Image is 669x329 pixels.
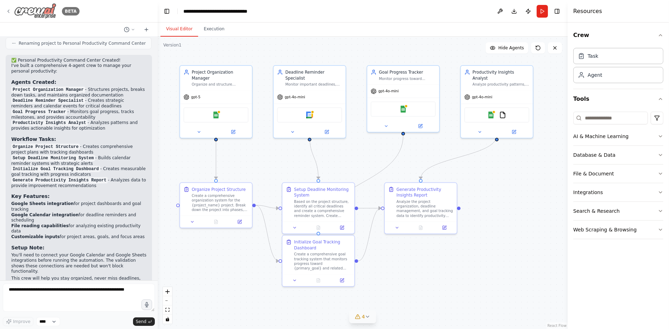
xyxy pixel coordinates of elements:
g: Edge from 38b8baef-8079-4070-9c7e-eed10cccb456 to 33577f37-fbe8-429a-bf2b-5408ecb7c48a [213,135,219,179]
div: Goal Progress TrackerMonitor progress toward personal and professional goals by tracking mileston... [367,65,440,132]
g: Edge from 66df75d3-e4dd-41b0-87aa-82a61d7319fe to d6976640-b967-4abb-aec3-517e9d320c6d [315,135,406,232]
strong: Agents Created: [11,79,56,85]
div: Monitor progress toward personal and professional goals by tracking milestones, measuring key met... [379,76,436,81]
div: Web Scraping & Browsing [573,226,637,233]
div: Analyze the project organization, deadline management, and goal tracking data to identify product... [397,199,453,218]
div: Initialize Goal Tracking DashboardCreate a comprehensive goal tracking system that monitors progr... [282,235,355,287]
div: Monitor important deadlines, create strategic reminders, and schedule calendar events to ensure n... [285,82,342,87]
p: I've built a comprehensive 4-agent crew to manage your personal productivity: [11,63,146,74]
li: - Creates measurable goal tracking with progress indicators [11,166,146,178]
button: Open in side panel [434,224,454,231]
button: zoom out [163,296,172,305]
div: Deadline Reminder Specialist [285,69,342,81]
strong: File reading capabilities [11,223,69,228]
button: Hide right sidebar [552,6,562,16]
div: File & Document [573,170,614,177]
button: Open in side panel [332,277,352,284]
div: Setup Deadline Monitoring System [294,186,351,198]
li: for analyzing existing productivity data [11,223,146,234]
div: Generate Productivity Insights ReportAnalyze the project organization, deadline management, and g... [384,182,457,234]
div: Organize and structure personal projects by creating comprehensive project plans, breaking down t... [192,82,248,87]
img: Google Sheets [400,106,407,113]
div: Setup Deadline Monitoring SystemBased on the project structure, identify all critical deadlines a... [282,182,355,234]
strong: Customizable inputs [11,234,60,239]
div: Organize Project StructureCreate a comprehensive organization system for the {project_name} proje... [179,182,253,229]
img: Google Calendar [306,111,313,118]
button: toggle interactivity [163,315,172,324]
code: Deadline Reminder Specialist [11,98,85,104]
li: - Creates strategic reminders and calendar events for critical deadlines [11,98,146,109]
li: - Monitors goal progress, tracks milestones, and provides accountability [11,109,146,120]
code: Productivity Insights Analyst [11,120,88,126]
div: Initialize Goal Tracking Dashboard [294,239,351,251]
g: Edge from 112e506a-1cf4-4e94-8ab6-333a5063d7d3 to 4f175d54-2c5c-4d23-9956-241754cfd870 [307,135,321,179]
div: React Flow controls [163,287,172,324]
button: No output available [204,218,228,225]
span: Renaming project to Personal Productivity Command Center [19,41,146,46]
button: Open in side panel [497,129,530,136]
div: Create a comprehensive organization system for the {project_name} project. Break down the project... [192,193,248,212]
div: Integrations [573,189,603,196]
strong: Workflow Tasks: [11,136,56,142]
button: Start a new chat [141,25,152,34]
button: Open in side panel [216,129,250,136]
button: zoom in [163,287,172,296]
img: Google Sheets [487,111,494,118]
g: Edge from 33577f37-fbe8-429a-bf2b-5408ecb7c48a to 4f175d54-2c5c-4d23-9956-241754cfd870 [256,202,279,211]
strong: Google Sheets integration [11,201,74,206]
button: Visual Editor [160,22,198,37]
button: fit view [163,305,172,315]
div: Search & Research [573,207,620,215]
code: Generate Productivity Insights Report [11,177,108,184]
button: Crew [573,25,663,45]
h4: Resources [573,7,602,15]
li: - Builds calendar reminder systems with strategic alerts [11,155,146,167]
div: Database & Data [573,151,616,159]
div: Deadline Reminder SpecialistMonitor important deadlines, create strategic reminders, and schedule... [273,65,346,138]
button: Open in side panel [332,224,352,231]
span: gpt-4o-mini [378,89,399,93]
button: Hide Agents [486,42,528,54]
button: No output available [408,224,433,231]
span: gpt-5 [191,95,201,99]
span: Improve [13,319,30,324]
li: - Creates comprehensive project plans with tracking dashboards [11,144,146,155]
span: gpt-4o-mini [285,95,305,99]
a: React Flow attribution [548,324,567,328]
button: Integrations [573,183,663,201]
div: Crew [573,45,663,89]
li: for project areas, goals, and focus areas [11,234,146,240]
div: Create a comprehensive goal tracking system that monitors progress toward {primary_goal} and rela... [294,252,351,271]
button: No output available [306,224,331,231]
h2: ✅ Personal Productivity Command Center Created! [11,58,146,63]
code: Organize Project Structure [11,144,80,150]
div: Goal Progress Tracker [379,69,436,75]
div: Productivity Insights AnalystAnalyze productivity patterns, identify trends in work habits, and p... [460,65,534,138]
p: You'll need to connect your Google Calendar and Google Sheets integrations before running the aut... [11,253,146,274]
button: Improve [3,317,33,326]
div: Generate Productivity Insights Report [397,186,453,198]
div: Task [588,52,598,60]
strong: Setup Note: [11,245,44,250]
button: Search & Research [573,202,663,220]
img: FileReadTool [499,111,506,118]
code: Goal Progress Tracker [11,109,67,115]
div: Productivity Insights Analyst [473,69,529,81]
code: Setup Deadline Monitoring System [11,155,95,161]
button: Click to speak your automation idea [141,299,152,310]
span: gpt-4o-mini [472,95,492,99]
strong: Google Calendar integration [11,212,79,217]
button: AI & Machine Learning [573,127,663,145]
div: Organize Project Structure [192,186,246,192]
strong: Key Features: [11,193,50,199]
button: 4 [349,310,376,323]
img: Google Sheets [213,111,220,118]
div: Based on the project structure, identify all critical deadlines and create a comprehensive remind... [294,199,351,218]
button: Tools [573,89,663,109]
g: Edge from d6976640-b967-4abb-aec3-517e9d320c6d to 0078a6ec-7662-4f16-b719-192827afadc7 [358,205,381,264]
p: This crew will help you stay organized, never miss deadlines, track meaningful progress, and cont... [11,276,146,292]
div: Analyze productivity patterns, identify trends in work habits, and provide actionable insights to... [473,82,529,87]
span: Hide Agents [498,45,524,51]
div: Project Organization Manager [192,69,248,81]
img: Logo [14,3,56,19]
